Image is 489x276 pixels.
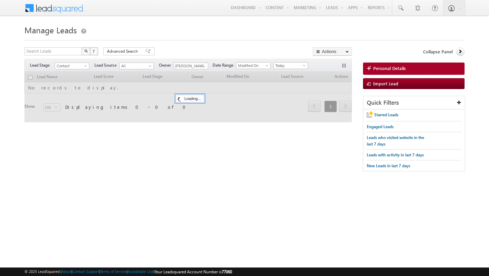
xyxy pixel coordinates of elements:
[61,269,71,274] a: About
[373,65,406,71] span: Personal Details
[55,63,89,69] a: Contact
[90,47,98,55] button: ?
[236,62,271,69] a: Modified On
[373,81,398,86] span: Import Lead
[107,48,140,54] span: Advanced Search
[274,63,306,69] span: Today
[423,49,453,55] span: Collapse Panel
[313,47,352,56] button: Actions
[55,63,87,69] span: Contact
[367,124,394,129] span: Engaged Leads
[176,94,204,103] div: Loading...
[24,24,77,35] span: Manage Leads
[120,63,152,69] span: All
[72,269,99,274] a: Contact Support
[93,48,96,54] span: ?
[119,63,154,69] a: All
[94,62,119,68] span: Lead Source
[100,269,127,274] a: Terms of Service
[155,269,232,274] span: Your Leadsquared Account Number is
[222,269,232,274] span: 77060
[363,96,465,109] div: Quick Filters
[363,63,465,75] a: Personal Details
[128,269,153,274] a: Acceptable Use
[213,62,236,68] span: Date Range
[367,135,424,146] span: Leads who visited website in the last 7 days
[24,269,232,275] span: © 2025 LeadSquared | | | | |
[199,63,207,70] a: Show All Items
[273,62,308,69] a: Today
[367,152,424,157] span: Leads with activity in last 7 days
[84,49,88,53] img: Search
[236,63,269,69] span: Modified On
[159,62,174,68] span: Owner
[374,112,398,117] span: Starred Leads
[30,62,55,68] span: Lead Stage
[367,163,410,168] span: New Leads in last 7 days
[174,63,208,69] input: Type to Search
